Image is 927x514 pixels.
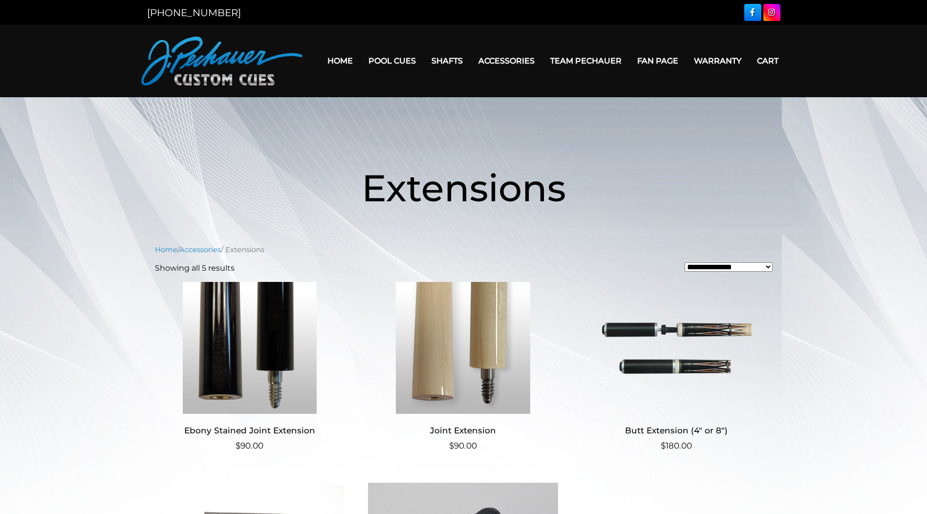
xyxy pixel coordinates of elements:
[661,441,692,450] bdi: 180.00
[542,48,629,73] a: Team Pechauer
[424,48,471,73] a: Shafts
[155,282,345,452] a: Ebony Stained Joint Extension $90.00
[582,282,772,414] img: Butt Extension (4" or 8")
[368,422,558,440] h2: Joint Extension
[361,48,424,73] a: Pool Cues
[320,48,361,73] a: Home
[686,48,749,73] a: Warranty
[749,48,786,73] a: Cart
[147,7,241,19] a: [PHONE_NUMBER]
[449,441,477,450] bdi: 90.00
[362,165,566,211] span: Extensions
[141,37,302,86] img: Pechauer Custom Cues
[661,441,666,450] span: $
[629,48,686,73] a: Fan Page
[155,282,345,414] img: Ebony Stained Joint Extension
[368,282,558,414] img: Joint Extension
[236,441,263,450] bdi: 90.00
[582,422,772,440] h2: Butt Extension (4″ or 8″)
[179,245,221,254] a: Accessories
[685,262,773,272] select: Shop order
[155,244,773,255] nav: Breadcrumb
[236,441,240,450] span: $
[155,422,345,440] h2: Ebony Stained Joint Extension
[368,282,558,452] a: Joint Extension $90.00
[471,48,542,73] a: Accessories
[449,441,454,450] span: $
[155,245,177,254] a: Home
[582,282,772,452] a: Butt Extension (4″ or 8″) $180.00
[155,262,235,274] p: Showing all 5 results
